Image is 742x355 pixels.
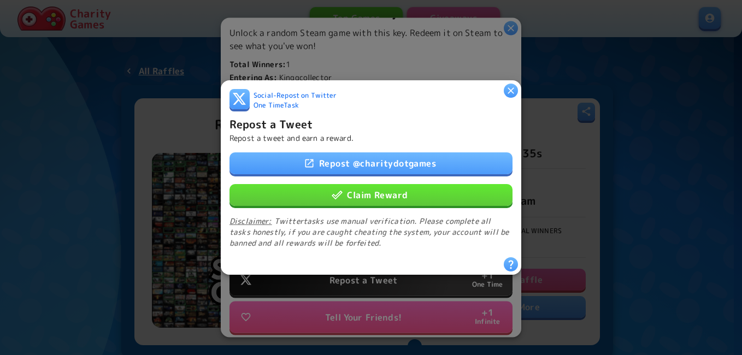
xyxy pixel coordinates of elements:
[229,133,354,144] p: Repost a tweet and earn a reward.
[229,216,513,248] p: Twitter tasks use manual verification. Please complete all tasks honestly, if you are caught chea...
[229,184,513,206] button: Claim Reward
[229,216,272,226] u: Disclaimer:
[254,91,337,101] span: Social - Repost on Twitter
[254,100,299,111] span: One Time Task
[229,115,313,133] h6: Repost a Tweet
[229,152,513,174] a: Repost @charitydotgames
